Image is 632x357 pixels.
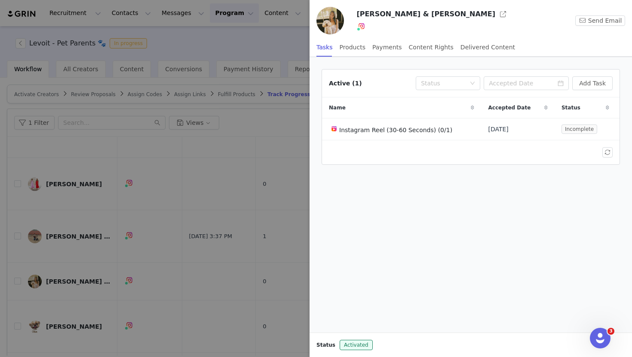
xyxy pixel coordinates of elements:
[356,9,495,19] h3: [PERSON_NAME] & [PERSON_NAME]
[607,328,614,335] span: 3
[572,76,613,90] button: Add Task
[558,80,564,86] i: icon: calendar
[340,38,365,57] div: Products
[561,104,580,112] span: Status
[409,38,454,57] div: Content Rights
[460,38,515,57] div: Delivered Content
[470,81,475,87] i: icon: down
[488,104,531,112] span: Accepted Date
[561,124,597,134] span: Incomplete
[575,15,625,26] button: Send Email
[358,23,365,30] img: instagram.svg
[316,341,335,349] span: Status
[322,69,620,165] article: Active
[484,76,569,90] input: Accepted Date
[316,7,344,34] img: d3cf1bf0-f40b-46ed-8c1c-297f33be22b2--s.jpg
[339,127,452,133] span: Instagram Reel (30-60 Seconds) (0/1)
[488,125,508,134] span: [DATE]
[372,38,402,57] div: Payments
[340,340,373,350] span: Activated
[421,79,466,88] div: Status
[329,79,362,88] div: Active (1)
[316,38,333,57] div: Tasks
[329,104,346,112] span: Name
[331,125,337,132] img: instagram-reels.svg
[590,328,611,348] iframe: Intercom live chat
